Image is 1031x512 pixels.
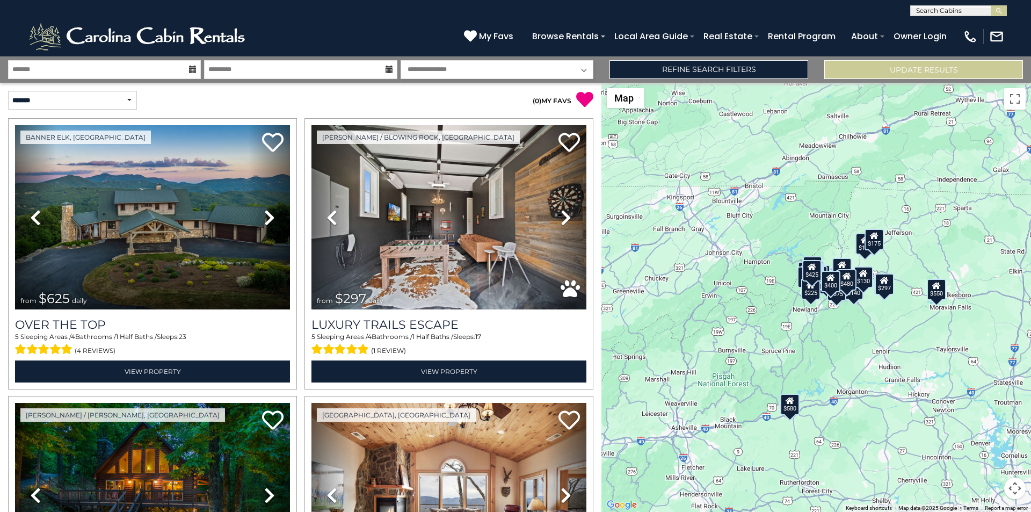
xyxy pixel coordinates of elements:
div: $349 [832,258,852,279]
button: Map camera controls [1004,478,1026,499]
span: 23 [179,333,186,341]
a: Banner Elk, [GEOGRAPHIC_DATA] [20,131,151,144]
a: Add to favorites [262,409,284,432]
img: White-1-2.png [27,20,250,53]
img: thumbnail_167153549.jpeg [15,125,290,309]
a: View Property [15,360,290,383]
a: [PERSON_NAME] / Blowing Rock, [GEOGRAPHIC_DATA] [317,131,520,144]
div: Sleeping Areas / Bathrooms / Sleeps: [311,332,586,358]
span: (4 reviews) [75,344,115,358]
span: 0 [535,97,539,105]
img: phone-regular-white.png [963,29,978,44]
span: 4 [71,333,75,341]
div: $297 [875,273,894,295]
a: Real Estate [698,27,758,46]
div: Sleeping Areas / Bathrooms / Sleeps: [15,332,290,358]
a: My Favs [464,30,516,44]
div: $130 [854,266,873,288]
a: About [846,27,883,46]
a: Open this area in Google Maps (opens a new window) [604,498,640,512]
a: Owner Login [888,27,952,46]
a: Rental Program [763,27,841,46]
a: Over The Top [15,318,290,332]
span: $625 [39,291,70,306]
a: Add to favorites [558,132,580,155]
button: Toggle fullscreen view [1004,88,1026,110]
div: $375 [827,279,846,300]
a: (0)MY FAVS [533,97,571,105]
button: Update Results [824,60,1023,79]
span: 17 [475,333,481,341]
span: My Favs [479,30,513,43]
a: Luxury Trails Escape [311,318,586,332]
div: $230 [797,266,817,287]
img: mail-regular-white.png [989,29,1004,44]
button: Keyboard shortcuts [846,504,892,512]
a: Browse Rentals [527,27,604,46]
span: 5 [15,333,19,341]
a: Add to favorites [558,409,580,432]
a: Refine Search Filters [609,60,808,79]
span: 5 [311,333,315,341]
span: ( ) [533,97,541,105]
span: (1 review) [371,344,406,358]
a: Report a map error [985,505,1028,511]
span: daily [72,297,87,305]
a: Add to favorites [262,132,284,155]
a: Local Area Guide [609,27,693,46]
a: [PERSON_NAME] / [PERSON_NAME], [GEOGRAPHIC_DATA] [20,408,225,422]
div: $140 [844,278,863,299]
button: Change map style [607,88,644,108]
div: $550 [927,278,946,300]
span: 1 Half Baths / [116,333,157,341]
div: $400 [821,270,840,292]
div: $175 [855,233,875,255]
img: Google [604,498,640,512]
span: 4 [367,333,372,341]
a: [GEOGRAPHIC_DATA], [GEOGRAPHIC_DATA] [317,408,476,422]
div: $175 [865,228,884,250]
div: $225 [801,278,821,300]
div: $480 [837,269,856,290]
div: $125 [803,256,822,277]
span: daily [368,297,383,305]
span: 1 Half Baths / [412,333,453,341]
span: $297 [335,291,366,306]
a: Terms [963,505,978,511]
span: from [317,297,333,305]
img: thumbnail_168695603.jpeg [311,125,586,309]
span: from [20,297,37,305]
span: Map [614,92,634,104]
div: $425 [802,259,822,281]
a: View Property [311,360,586,383]
div: $580 [780,393,800,415]
span: Map data ©2025 Google [898,505,957,511]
